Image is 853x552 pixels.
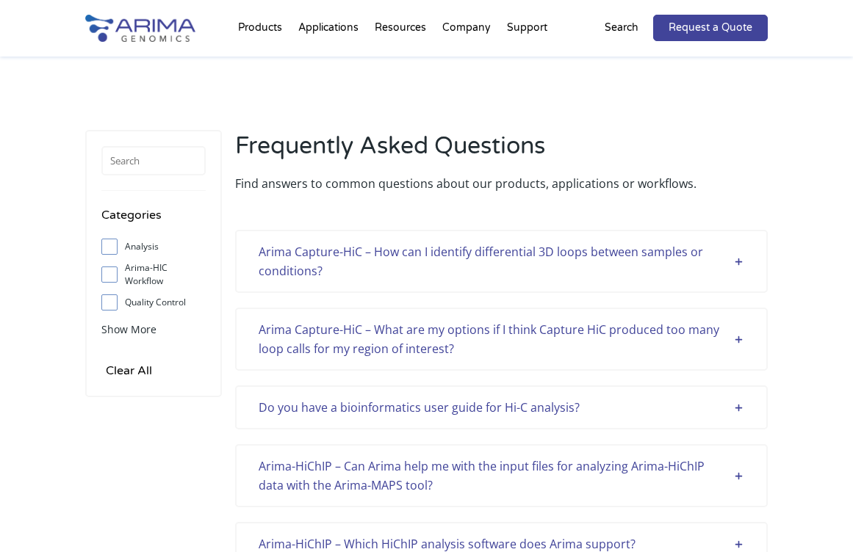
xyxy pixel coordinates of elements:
div: Arima-HiChIP – Can Arima help me with the input files for analyzing Arima-HiChIP data with the Ar... [259,457,744,495]
a: Request a Quote [653,15,768,41]
h2: Frequently Asked Questions [235,130,767,174]
span: Show More [101,322,156,336]
p: Search [605,18,638,37]
h4: Categories [101,206,206,236]
label: Analysis [101,236,206,258]
label: Quality Control [101,291,206,313]
div: Do you have a bioinformatics user guide for Hi-C analysis? [259,398,744,417]
div: Arima Capture-HiC – What are my options if I think Capture HiC produced too many loop calls for m... [259,320,744,358]
p: Find answers to common questions about our products, applications or workflows. [235,174,767,193]
label: Arima-HIC Workflow [101,264,206,286]
div: Arima Capture-HiC – How can I identify differential 3D loops between samples or conditions? [259,242,744,280]
input: Clear All [101,360,156,381]
img: Arima-Genomics-logo [85,15,195,42]
input: Search [101,146,206,175]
